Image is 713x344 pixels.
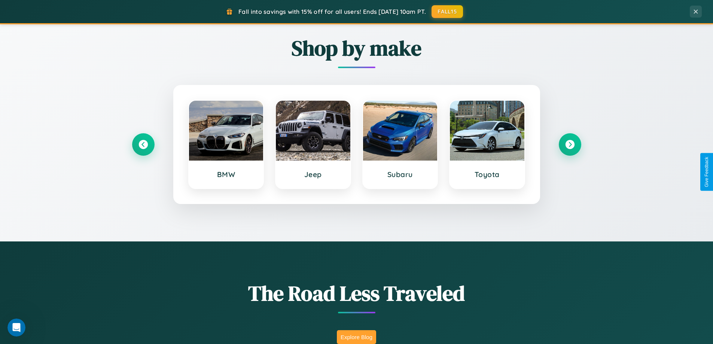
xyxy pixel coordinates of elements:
h1: The Road Less Traveled [132,279,581,308]
h3: Jeep [283,170,343,179]
h2: Shop by make [132,34,581,63]
h3: Subaru [371,170,430,179]
button: FALL15 [432,5,463,18]
h3: BMW [196,170,256,179]
h3: Toyota [457,170,517,179]
span: Fall into savings with 15% off for all users! Ends [DATE] 10am PT. [238,8,426,15]
iframe: Intercom live chat [7,319,25,337]
div: Give Feedback [704,157,709,187]
button: Explore Blog [337,330,376,344]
